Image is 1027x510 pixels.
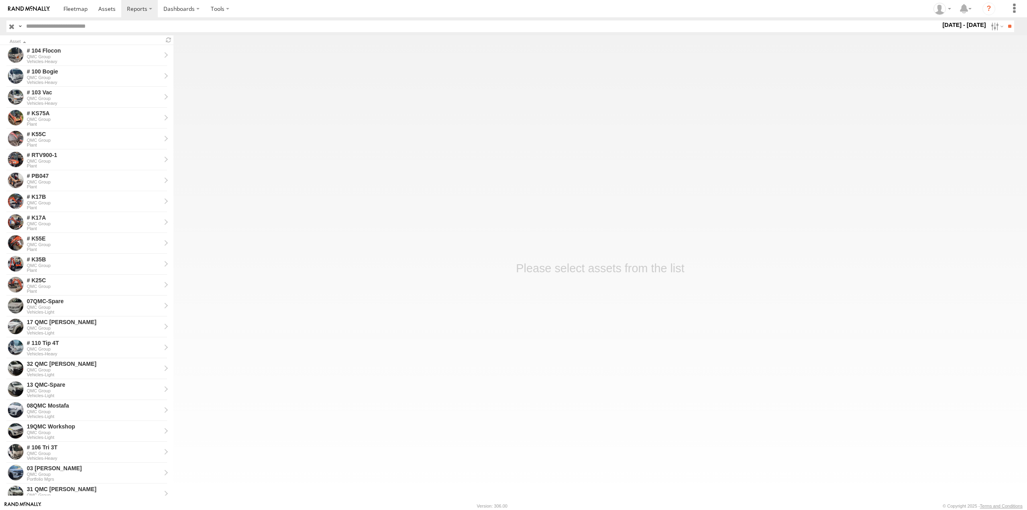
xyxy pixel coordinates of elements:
[27,381,161,388] div: 13 QMC-Spare - View Asset History
[27,163,161,168] div: Plant
[27,242,161,247] div: QMC Group
[8,6,50,12] img: rand-logo.svg
[27,347,161,351] div: QMC Group
[27,268,161,273] div: Plant
[27,256,161,263] div: # K35B - View Asset History
[988,20,1005,32] label: Search Filter Options
[27,143,161,147] div: Plant
[27,200,161,205] div: QMC Group
[477,504,507,508] div: Version: 306.00
[27,193,161,200] div: # K17B - View Asset History
[27,430,161,435] div: QMC Group
[17,20,23,32] label: Search Query
[27,54,161,59] div: QMC Group
[980,504,1023,508] a: Terms and Conditions
[982,2,995,15] i: ?
[27,388,161,393] div: QMC Group
[10,40,161,44] div: Click to Sort
[27,360,161,367] div: 32 QMC Ryan - View Asset History
[27,101,161,106] div: Vehicles-Heavy
[27,277,161,284] div: # K25C - View Asset History
[27,330,161,335] div: Vehicles-Light
[27,305,161,310] div: QMC Group
[27,47,161,54] div: # 104 Flocon - View Asset History
[27,131,161,138] div: # K55C - View Asset History
[27,444,161,451] div: # 106 Tri 3T - View Asset History
[27,414,161,419] div: Vehicles-Light
[27,75,161,80] div: QMC Group
[27,472,161,477] div: QMC Group
[27,289,161,294] div: Plant
[27,80,161,85] div: Vehicles-Heavy
[27,96,161,101] div: QMC Group
[27,486,161,493] div: 31 QMC Torell - View Asset History
[943,504,1023,508] div: © Copyright 2025 -
[27,151,161,159] div: # RTV900-1 - View Asset History
[164,36,173,44] span: Refresh
[27,435,161,440] div: Vehicles-Light
[27,367,161,372] div: QMC Group
[27,456,161,461] div: Vehicles-Heavy
[27,110,161,117] div: # KS75A - View Asset History
[27,68,161,75] div: # 100 Bogie - View Asset History
[27,226,161,231] div: Plant
[27,284,161,289] div: QMC Group
[27,89,161,96] div: # 103 Vac - View Asset History
[27,138,161,143] div: QMC Group
[27,122,161,126] div: Plant
[27,235,161,242] div: # K55E - View Asset History
[27,180,161,184] div: QMC Group
[27,247,161,252] div: Plant
[27,409,161,414] div: QMC Group
[27,393,161,398] div: Vehicles-Light
[27,298,161,305] div: 07QMC-Spare - View Asset History
[931,3,954,15] div: Jayden Tizzone
[27,372,161,377] div: Vehicles-Light
[27,339,161,347] div: # 110 Tip 4T - View Asset History
[27,159,161,163] div: QMC Group
[27,263,161,268] div: QMC Group
[27,318,161,326] div: 17 QMC Andres - View Asset History
[27,117,161,122] div: QMC Group
[941,20,988,29] label: [DATE] - [DATE]
[27,451,161,456] div: QMC Group
[27,477,161,481] div: Portfolio Mgrs
[27,465,161,472] div: 03 Jayden - View Asset History
[27,221,161,226] div: QMC Group
[27,184,161,189] div: Plant
[4,502,41,510] a: Visit our Website
[27,214,161,221] div: # K17A - View Asset History
[27,402,161,409] div: 08QMC Mostafa - View Asset History
[27,172,161,180] div: # PB047 - View Asset History
[27,351,161,356] div: Vehicles-Heavy
[27,310,161,314] div: Vehicles-Light
[27,326,161,330] div: QMC Group
[27,493,161,498] div: QMC Group
[27,205,161,210] div: Plant
[27,59,161,64] div: Vehicles-Heavy
[27,423,161,430] div: 19QMC Workshop - View Asset History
